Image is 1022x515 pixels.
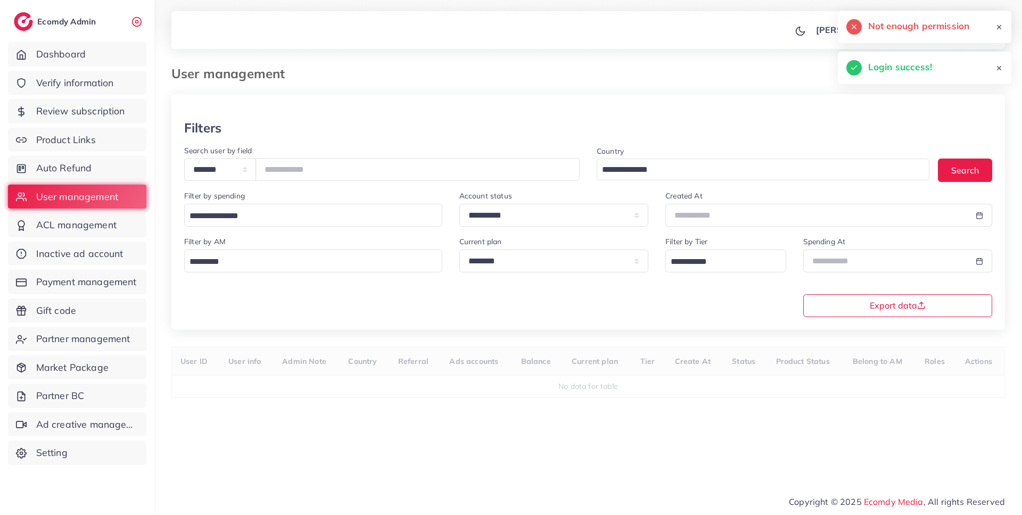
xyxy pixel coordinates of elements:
[36,247,123,261] span: Inactive ad account
[14,12,98,31] a: logoEcomdy Admin
[789,495,1005,508] span: Copyright © 2025
[8,412,146,437] a: Ad creative management
[8,99,146,123] a: Review subscription
[36,76,114,90] span: Verify information
[186,208,428,225] input: Search for option
[8,71,146,95] a: Verify information
[36,389,85,403] span: Partner BC
[8,298,146,323] a: Gift code
[8,42,146,67] a: Dashboard
[36,47,86,61] span: Dashboard
[36,161,92,175] span: Auto Refund
[36,275,137,289] span: Payment management
[184,250,442,272] div: Search for option
[803,236,846,247] label: Spending At
[8,327,146,351] a: Partner management
[36,104,125,118] span: Review subscription
[14,12,33,31] img: logo
[665,250,786,272] div: Search for option
[184,236,226,247] label: Filter by AM
[8,270,146,294] a: Payment management
[184,204,442,227] div: Search for option
[36,446,68,460] span: Setting
[8,213,146,237] a: ACL management
[184,120,221,136] h3: Filters
[8,355,146,380] a: Market Package
[36,361,109,375] span: Market Package
[459,190,512,201] label: Account status
[8,242,146,266] a: Inactive ad account
[8,128,146,152] a: Product Links
[184,145,252,156] label: Search user by field
[459,236,502,247] label: Current plan
[810,19,996,40] a: [PERSON_NAME] [PERSON_NAME]avatar
[36,190,118,204] span: User management
[37,16,98,27] h2: Ecomdy Admin
[171,66,293,81] h3: User management
[36,304,76,318] span: Gift code
[868,19,969,33] h5: Not enough permission
[665,190,703,201] label: Created At
[667,254,772,270] input: Search for option
[36,133,96,147] span: Product Links
[36,332,130,346] span: Partner management
[803,294,993,317] button: Export data
[665,236,707,247] label: Filter by Tier
[868,60,932,74] h5: Login success!
[924,495,1005,508] span: , All rights Reserved
[816,23,964,36] p: [PERSON_NAME] [PERSON_NAME]
[597,159,929,180] div: Search for option
[864,496,924,507] a: Ecomdy Media
[597,146,624,156] label: Country
[870,301,926,310] span: Export data
[8,156,146,180] a: Auto Refund
[184,190,245,201] label: Filter by spending
[8,384,146,408] a: Partner BC
[186,254,428,270] input: Search for option
[36,418,138,431] span: Ad creative management
[598,162,916,178] input: Search for option
[36,218,117,232] span: ACL management
[8,185,146,209] a: User management
[938,159,992,181] button: Search
[8,441,146,465] a: Setting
